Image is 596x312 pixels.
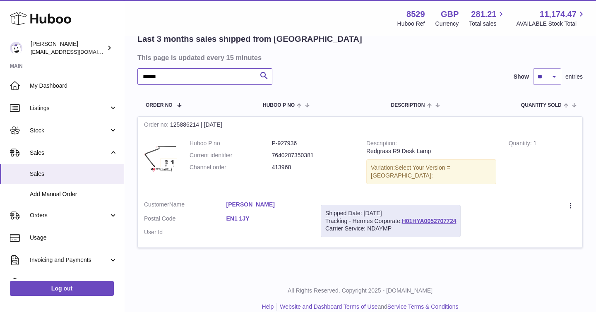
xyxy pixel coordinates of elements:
div: Redgrass R9 Desk Lamp [366,147,496,155]
li: and [277,303,458,311]
span: Usage [30,234,118,242]
dd: P-927936 [272,139,354,147]
span: Sales [30,149,109,157]
div: Shipped Date: [DATE] [325,209,456,217]
h2: Last 3 months sales shipped from [GEOGRAPHIC_DATA] [137,34,362,45]
a: Service Terms & Conditions [387,303,459,310]
span: Sales [30,170,118,178]
span: Listings [30,104,109,112]
span: Add Manual Order [30,190,118,198]
span: Total sales [469,20,506,28]
p: All Rights Reserved. Copyright 2025 - [DOMAIN_NAME] [131,287,589,295]
span: Huboo P no [263,103,295,108]
h3: This page is updated every 15 minutes [137,53,581,62]
a: 281.21 Total sales [469,9,506,28]
span: Cases [30,278,118,286]
div: 125886214 | [DATE] [138,117,582,133]
td: 1 [502,133,582,194]
dt: Current identifier [190,151,272,159]
span: Description [391,103,425,108]
a: 11,174.47 AVAILABLE Stock Total [516,9,586,28]
span: Quantity Sold [521,103,562,108]
dt: Name [144,201,226,211]
span: Order No [146,103,173,108]
dd: 413968 [272,163,354,171]
dt: Postal Code [144,215,226,225]
span: 281.21 [471,9,496,20]
div: Tracking - Hermes Corporate: [321,205,461,238]
img: R9-desk-lamp-content.jpg [144,139,177,173]
a: EN1 1JY [226,215,309,223]
span: Select Your Version = [GEOGRAPHIC_DATA]; [371,164,450,179]
label: Show [514,73,529,81]
div: Variation: [366,159,496,184]
a: Log out [10,281,114,296]
dt: Channel order [190,163,272,171]
a: Help [262,303,274,310]
strong: GBP [441,9,459,20]
div: Huboo Ref [397,20,425,28]
dt: Huboo P no [190,139,272,147]
dt: User Id [144,228,226,236]
span: My Dashboard [30,82,118,90]
span: Customer [144,201,169,208]
strong: 8529 [406,9,425,20]
span: AVAILABLE Stock Total [516,20,586,28]
img: admin@redgrass.ch [10,42,22,54]
div: [PERSON_NAME] [31,40,105,56]
a: [PERSON_NAME] [226,201,309,209]
span: entries [565,73,583,81]
dd: 7640207350381 [272,151,354,159]
a: H01HYA0052707724 [402,218,457,224]
div: Currency [435,20,459,28]
strong: Description [366,140,397,149]
span: 11,174.47 [540,9,577,20]
a: Website and Dashboard Terms of Use [280,303,377,310]
span: [EMAIL_ADDRESS][DOMAIN_NAME] [31,48,122,55]
strong: Order no [144,121,170,130]
span: Invoicing and Payments [30,256,109,264]
div: Carrier Service: NDAYMP [325,225,456,233]
strong: Quantity [509,140,534,149]
span: Orders [30,211,109,219]
span: Stock [30,127,109,134]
